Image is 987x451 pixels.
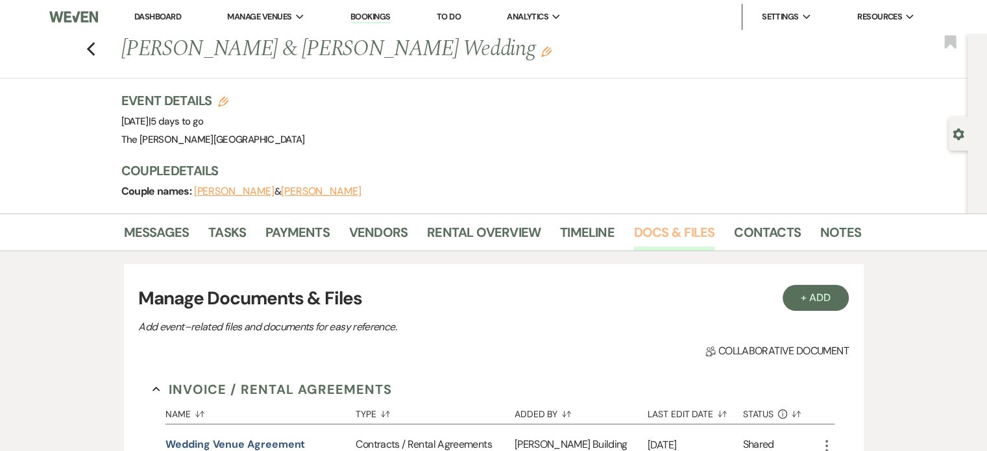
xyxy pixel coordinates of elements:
h3: Couple Details [121,162,848,180]
button: Status [743,399,819,424]
a: Messages [124,222,189,250]
span: 5 days to go [151,115,203,128]
a: Tasks [208,222,246,250]
a: Dashboard [134,11,181,22]
h3: Manage Documents & Files [138,285,848,312]
a: To Do [437,11,461,22]
a: Bookings [350,11,391,23]
span: Status [743,409,774,419]
button: Last Edit Date [648,399,743,424]
span: The [PERSON_NAME][GEOGRAPHIC_DATA] [121,133,305,146]
button: Added By [515,399,648,424]
span: Couple names: [121,184,194,198]
a: Vendors [349,222,408,250]
img: Weven Logo [49,3,98,30]
a: Rental Overview [427,222,541,250]
a: Timeline [560,222,615,250]
span: | [149,115,204,128]
span: Manage Venues [227,10,291,23]
button: [PERSON_NAME] [281,186,361,197]
a: Docs & Files [634,222,714,250]
span: & [194,185,361,198]
span: [DATE] [121,115,204,128]
span: Analytics [507,10,548,23]
p: Add event–related files and documents for easy reference. [138,319,592,335]
a: Contacts [734,222,801,250]
button: + Add [783,285,849,311]
span: Collaborative document [705,343,848,359]
button: Open lead details [953,127,964,140]
h3: Event Details [121,91,305,110]
a: Notes [820,222,861,250]
button: Type [356,399,514,424]
span: Settings [762,10,799,23]
span: Resources [857,10,902,23]
h1: [PERSON_NAME] & [PERSON_NAME] Wedding [121,34,703,65]
button: [PERSON_NAME] [194,186,274,197]
button: Name [165,399,356,424]
a: Payments [265,222,330,250]
button: Invoice / Rental Agreements [152,380,392,399]
button: Edit [541,45,552,57]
